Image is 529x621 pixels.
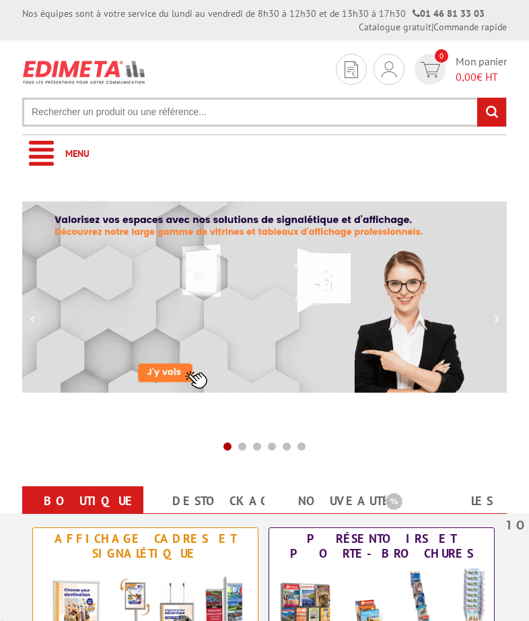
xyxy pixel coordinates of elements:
a: Boutique en ligne [22,489,188,537]
a: Catalogue gratuit [359,21,431,33]
img: devis rapide [382,61,396,77]
input: Rechercher un produit ou une référence... [22,98,507,127]
a: Menu [22,135,507,172]
div: Présentoirs et Porte-brochures [273,531,491,561]
div: Nos équipes sont à votre service du lundi au vendredi de 8h30 à 12h30 et de 13h30 à 17h30 [22,7,485,20]
span: Menu [65,148,90,160]
span: 0,00 [456,70,477,84]
strong: 01 46 81 33 03 [413,7,485,20]
span: € HT [456,69,507,85]
a: nouveautés [264,489,430,513]
img: devis rapide [421,62,440,77]
a: Commande rapide [433,21,507,33]
div: Affichage Cadres et Signalétique [36,531,254,561]
input: rechercher [477,98,506,127]
img: devis rapide [345,61,358,78]
a: Destockage [143,489,309,513]
div: | [359,20,507,34]
img: Présentoir, panneau, stand - Edimeta - PLV, affichage, mobilier bureau, entreprise [22,54,147,90]
span: Mon panier [456,54,507,85]
span: 0 [435,49,448,63]
a: devis rapide 0 Mon panier 0,00€ HT [411,54,507,85]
